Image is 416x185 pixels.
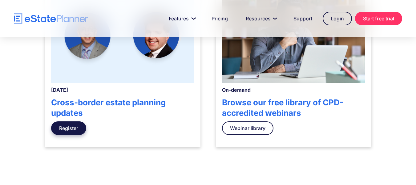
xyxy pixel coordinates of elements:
[161,12,201,25] a: Features
[51,87,68,93] strong: [DATE]
[204,12,235,25] a: Pricing
[14,13,88,24] a: home
[355,12,402,25] a: Start free trial
[222,97,365,118] h4: Browse our free library of CPD-accredited webinars
[222,87,251,93] strong: On-demand
[238,12,283,25] a: Resources
[222,121,273,135] a: Webinar library
[51,121,86,135] a: Register
[286,12,320,25] a: Support
[51,98,166,118] strong: Cross-border estate planning updates
[323,12,352,25] a: Login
